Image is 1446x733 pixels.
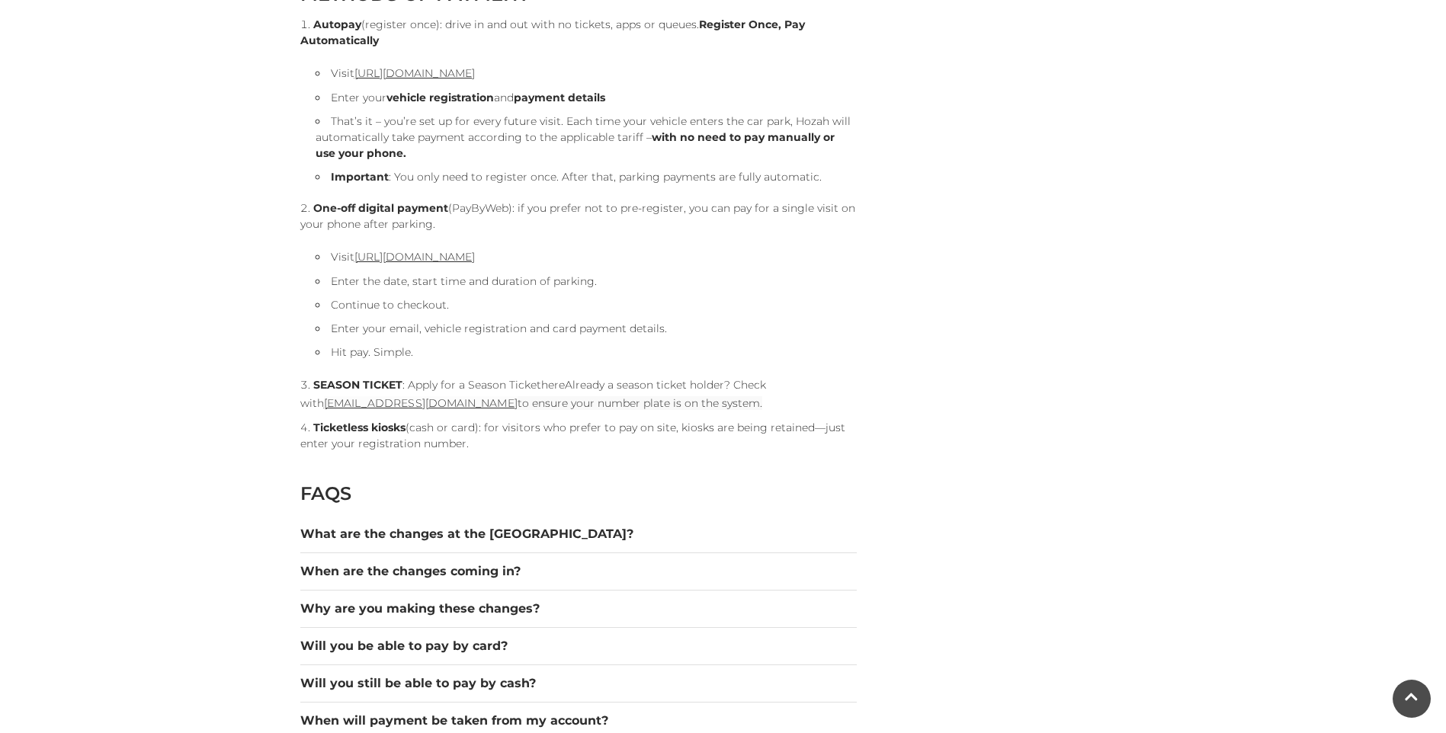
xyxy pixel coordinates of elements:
button: Why are you making these changes? [300,600,857,618]
li: That’s it – you’re set up for every future visit. Each time your vehicle enters the car park, Hoz... [316,114,857,162]
li: (PayByWeb): if you prefer not to pre-register, you can pay for a single visit on your phone after... [300,200,857,360]
button: Will you still be able to pay by cash? [300,674,857,693]
button: What are the changes at the [GEOGRAPHIC_DATA]? [300,525,857,543]
li: Continue to checkout. [316,297,857,313]
li: : Apply for a Season Ticket Already a season ticket holder? Check with [300,376,857,412]
li: : You only need to register once. After that, parking payments are fully automatic. [316,169,857,185]
h2: FAQS [300,482,857,504]
a: [URL][DOMAIN_NAME] [354,250,475,264]
strong: One-off digital payment [313,201,448,215]
li: Enter your and [316,90,857,106]
button: When will payment be taken from my account? [300,712,857,730]
strong: vehicle registration [386,91,494,104]
strong: SEASON TICKET [313,378,402,392]
li: Visit [316,64,857,82]
strong: Register Once, Pay Automatically [300,18,805,47]
strong: Autopay [313,18,361,31]
li: Enter the date, start time and duration of parking. [316,274,857,290]
li: Visit [316,248,857,266]
a: [EMAIL_ADDRESS][DOMAIN_NAME] [324,396,518,410]
strong: Ticketless kiosks [313,421,406,434]
button: When are the changes coming in? [300,562,857,581]
a: [URL][DOMAIN_NAME] [354,66,475,80]
li: Hit pay. Simple. [316,344,857,360]
button: Will you be able to pay by card? [300,637,857,655]
strong: Important [331,170,389,184]
li: Enter your email, vehicle registration and card payment details. [316,321,857,337]
li: (register once): drive in and out with no tickets, apps or queues. [300,17,857,185]
span: to ensure your number plate is on the system. [518,396,762,410]
a: here [541,378,565,392]
li: (cash or card): for visitors who prefer to pay on site, kiosks are being retained—just enter your... [300,420,857,452]
strong: payment details [514,91,605,104]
